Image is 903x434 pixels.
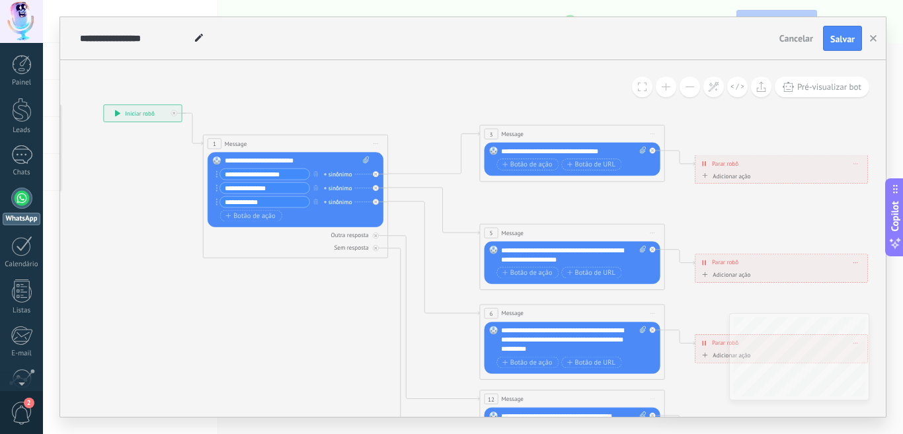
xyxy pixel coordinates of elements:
button: Pré-visualizar bot [775,77,869,97]
span: Message [501,394,524,403]
span: Botão de ação [502,161,552,168]
span: 3 [490,130,493,138]
div: Iniciar robô [104,105,182,122]
span: Salvar [830,34,855,44]
span: 1 [213,140,216,148]
button: Botão de URL [561,159,621,170]
span: 2 [24,398,34,408]
div: + sinônimo [324,170,352,179]
button: Botão de ação [220,210,282,222]
div: Sem resposta [334,244,369,252]
div: Adicionar ação [699,351,750,359]
div: + sinônimo [324,184,352,193]
span: Botão de URL [567,269,615,276]
div: Adicionar ação [699,271,750,279]
span: Copilot [888,201,902,231]
button: Botão de ação [496,357,559,369]
div: Chats [3,168,41,177]
div: Adicionar ação [699,172,750,180]
button: Botão de URL [561,357,621,369]
button: Botão de ação [496,159,559,170]
button: Cancelar [774,28,818,48]
span: 12 [488,395,494,403]
span: Botão de URL [567,161,615,168]
div: Outra resposta [331,231,369,239]
span: Parar robô [712,338,738,347]
span: 6 [490,310,493,318]
span: Botão de ação [502,359,552,366]
button: Botão de ação [496,267,559,279]
div: Painel [3,79,41,87]
div: Calendário [3,260,41,269]
button: Botão de URL [561,267,621,279]
span: 5 [490,229,493,237]
span: Message [501,309,524,318]
button: Salvar [823,26,862,51]
span: Message [501,229,524,237]
span: Botão de URL [567,359,615,366]
span: Pré-visualizar bot [797,81,861,92]
span: Botão de ação [502,269,552,276]
div: E-mail [3,349,41,358]
span: Botão de ação [225,212,275,219]
div: + sinônimo [324,198,352,207]
div: Listas [3,307,41,315]
span: Parar robô [712,159,738,168]
span: Cancelar [779,32,813,44]
span: Parar robô [712,258,738,267]
div: WhatsApp [3,213,40,225]
span: Message [501,129,524,138]
span: Message [225,139,247,148]
div: Leads [3,126,41,135]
